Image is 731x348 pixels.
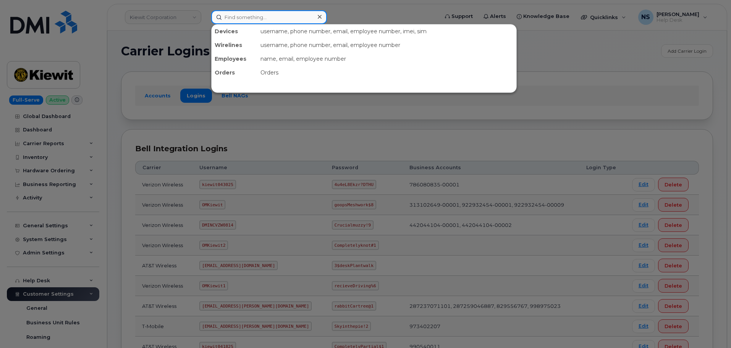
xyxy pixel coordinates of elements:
iframe: Messenger Launcher [698,315,725,342]
div: Orders [257,66,516,79]
div: name, email, employee number [257,52,516,66]
div: Orders [212,66,257,79]
div: Employees [212,52,257,66]
div: username, phone number, email, employee number, imei, sim [257,24,516,38]
div: Devices [212,24,257,38]
div: username, phone number, email, employee number [257,38,516,52]
div: Wirelines [212,38,257,52]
